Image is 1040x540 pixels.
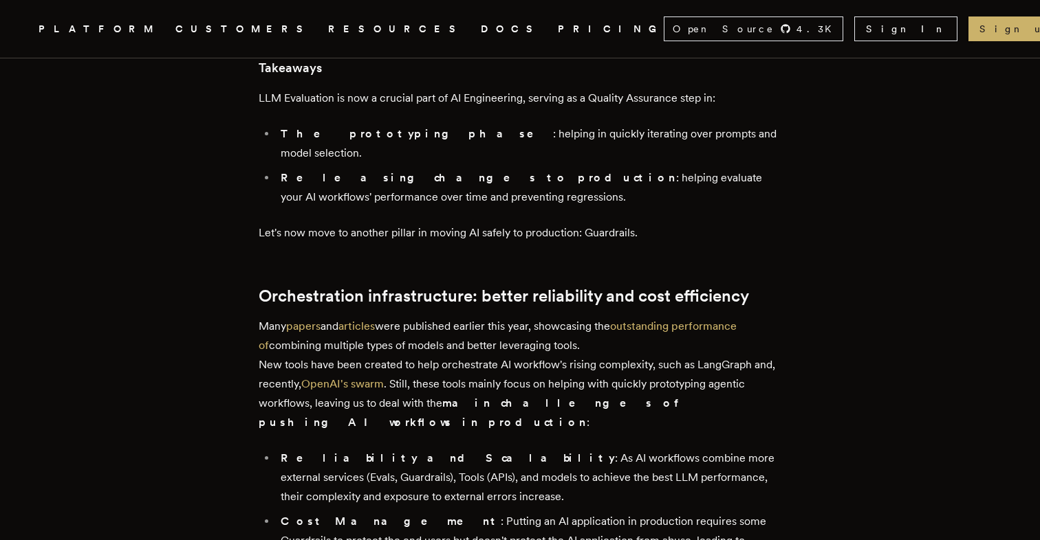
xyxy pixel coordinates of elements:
p: LLM Evaluation is now a crucial part of AI Engineering, serving as a Quality Assurance step in: [259,89,781,108]
span: Open Source [673,22,774,36]
p: Many and were published earlier this year, showcasing the combining multiple types of models and ... [259,317,781,432]
h3: Takeaways [259,58,781,78]
a: OpenAI's swarm [301,377,384,390]
a: CUSTOMERS [175,21,312,38]
li: : helping evaluate your AI workflows' performance over time and preventing regressions. [277,168,781,207]
a: Sign In [854,16,957,41]
button: RESOURCES [328,21,464,38]
a: papers [286,319,321,333]
li: : As AI workflows combine more external services (Evals, Guardrails), Tools (APIs), and models to... [277,449,781,506]
a: PRICING [558,21,664,38]
a: DOCS [481,21,541,38]
strong: main challenges of pushing AI workflows in production [259,396,700,429]
span: 4.3 K [797,22,840,36]
strong: Releasing changes to production [281,171,676,184]
a: articles [338,319,375,333]
button: PLATFORM [39,21,159,38]
li: : helping in quickly iterating over prompts and model selection. [277,124,781,163]
h2: Orchestration infrastructure: better reliability and cost efficiency [259,286,781,306]
strong: Reliability and Scalability [281,451,615,464]
strong: Cost Management [281,515,501,528]
strong: The prototyping phase [281,127,553,140]
p: Let's now move to another pillar in moving AI safely to production: Guardrails. [259,223,781,243]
